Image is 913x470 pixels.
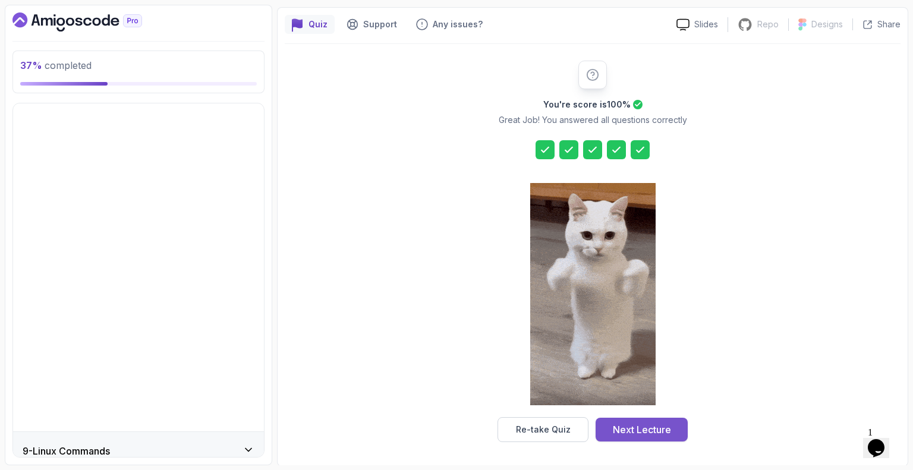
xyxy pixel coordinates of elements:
div: Re-take Quiz [516,424,571,436]
p: Great Job! You answered all questions correctly [499,114,687,126]
button: Share [852,18,901,30]
button: Next Lecture [596,418,688,441]
p: Repo [757,18,779,30]
p: Designs [811,18,843,30]
a: Slides [667,18,728,31]
p: Slides [694,18,718,30]
p: Quiz [308,18,328,30]
span: completed [20,59,92,71]
h3: 9 - Linux Commands [23,444,110,458]
button: Support button [339,15,404,34]
p: Support [363,18,397,30]
div: Next Lecture [613,422,671,437]
h2: You're score is 100 % [543,99,631,111]
a: Dashboard [12,12,169,31]
button: 9-Linux Commands [13,432,264,470]
button: Feedback button [409,15,490,34]
span: 37 % [20,59,42,71]
p: Any issues? [433,18,483,30]
button: Re-take Quiz [498,417,588,442]
p: Share [877,18,901,30]
button: quiz button [285,15,335,34]
img: cool-cat [530,183,656,405]
iframe: chat widget [863,422,901,458]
